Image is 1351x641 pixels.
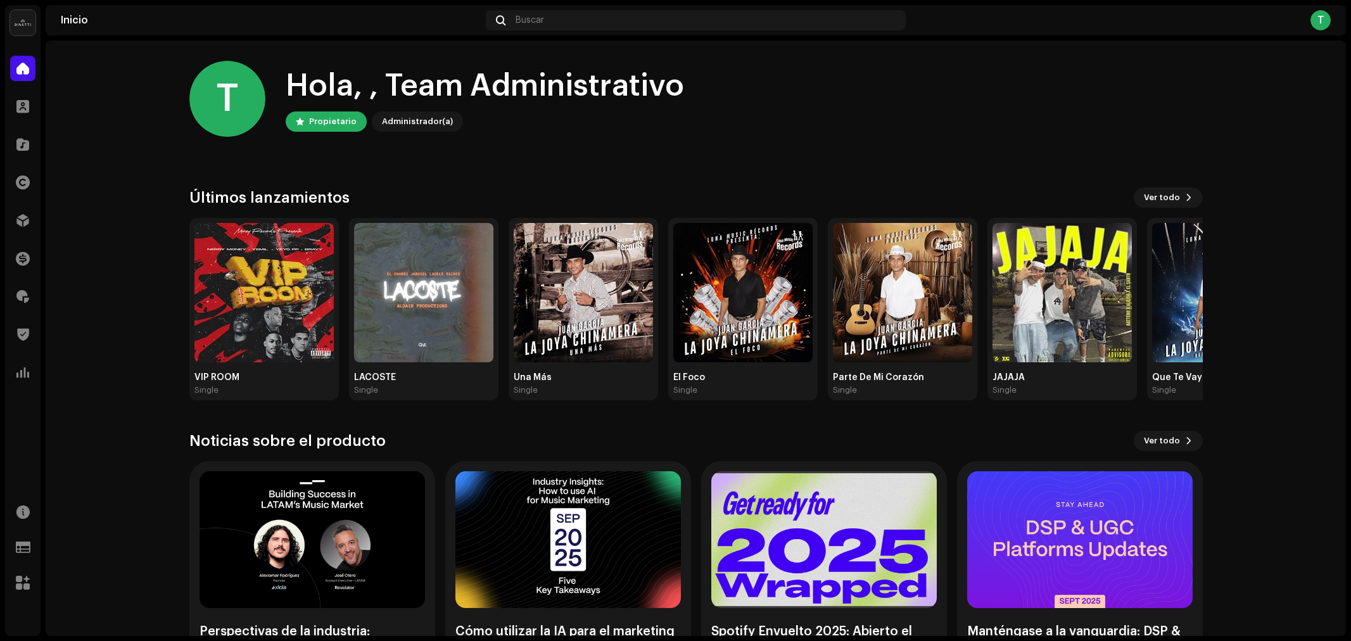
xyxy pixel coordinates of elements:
[673,385,697,395] div: Single
[1152,223,1291,362] img: 3cccde84-cc10-4aaf-b83d-05ccd433fc8e
[993,223,1132,362] img: b1ae6182-1a93-4c68-8afd-6ae844251025
[833,385,857,395] div: Single
[516,15,544,25] span: Buscar
[514,385,538,395] div: Single
[833,372,972,383] div: Parte De Mi Corazón
[61,15,481,25] div: Inicio
[382,114,453,129] div: Administrador(a)
[354,223,493,362] img: 0776817b-49b3-401b-a054-a993a0ff7f01
[354,372,493,383] div: LACOSTE
[194,385,219,395] div: Single
[309,114,357,129] div: Propietario
[1144,185,1180,210] span: Ver todo
[1310,10,1331,30] div: T
[1144,428,1180,454] span: Ver todo
[673,372,813,383] div: El Foco
[1134,187,1203,208] button: Ver todo
[514,372,653,383] div: Una Más
[993,385,1017,395] div: Single
[993,372,1132,383] div: JAJAJA
[1134,431,1203,451] button: Ver todo
[833,223,972,362] img: 8ce1d81e-f861-45c9-a062-5273eabfea76
[189,187,350,208] h3: Últimos lanzamientos
[514,223,653,362] img: ad20038d-884d-4df0-ba76-0e4fb397833c
[189,61,265,137] div: T
[673,223,813,362] img: db8f16b4-19e5-453a-b7a3-c56393c4c467
[286,66,684,106] div: Hola, , Team Administrativo
[194,372,334,383] div: VIP ROOM
[354,385,378,395] div: Single
[1152,385,1176,395] div: Single
[10,10,35,35] img: 02a7c2d3-3c89-4098-b12f-2ff2945c95ee
[189,431,386,451] h3: Noticias sobre el producto
[194,223,334,362] img: c2e76416-9a7f-4fe5-ba21-fa65ca856905
[1152,372,1291,383] div: Que Te Vaya Bonito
